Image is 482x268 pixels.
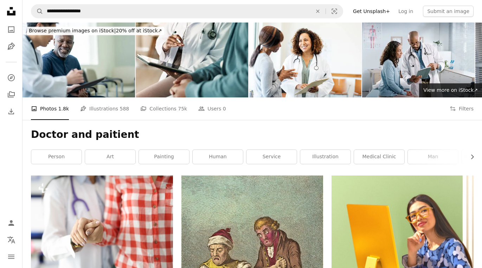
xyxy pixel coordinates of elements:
a: medical clinic [354,150,404,164]
a: Users 0 [198,97,226,120]
h1: Doctor and paitient [31,128,474,141]
a: Get Unsplash+ [349,6,394,17]
img: Doctor, tablet and talk with woman at hospital for medical results, advice and treatment plan. Ma... [362,23,475,97]
a: Browse premium images on iStock|20% off at iStock↗ [23,23,168,39]
span: 0 [223,105,226,113]
a: illustration [300,150,351,164]
a: Explore [4,71,18,85]
a: Download History [4,104,18,119]
a: Illustrations 588 [80,97,129,120]
button: scroll list to the right [466,150,474,164]
button: Submit an image [423,6,474,17]
span: 588 [120,105,129,113]
button: Search Unsplash [31,5,43,18]
button: Menu [4,250,18,264]
a: Collections [4,88,18,102]
span: View more on iStock ↗ [423,87,478,93]
a: Collections 75k [140,97,187,120]
a: service [246,150,297,164]
a: person [31,150,82,164]
a: View more on iStock↗ [419,83,482,97]
a: Photos [4,23,18,37]
img: Tablet, hands and patient with doctor in hospital for consultation with cold, flu and sickness. D... [136,23,248,97]
a: man [408,150,458,164]
span: Browse premium images on iStock | [29,28,116,33]
form: Find visuals sitewide [31,4,343,18]
button: Clear [310,5,326,18]
a: human [193,150,243,164]
button: Filters [450,97,474,120]
button: Language [4,233,18,247]
a: Illustrations [4,39,18,53]
a: Log in [394,6,417,17]
span: 75k [178,105,187,113]
img: Senior Medical Exam [23,23,135,97]
a: Doctor supporting patient by hand and helping to go to clinic. Rehabilitation after cerebral infa... [31,219,173,226]
a: painting [139,150,189,164]
a: Log in / Sign up [4,216,18,230]
span: 20% off at iStock ↗ [29,28,162,33]
a: art [85,150,135,164]
button: Visual search [326,5,343,18]
img: Doctor and Patient Discussing Healthcare in Clinic [249,23,361,97]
